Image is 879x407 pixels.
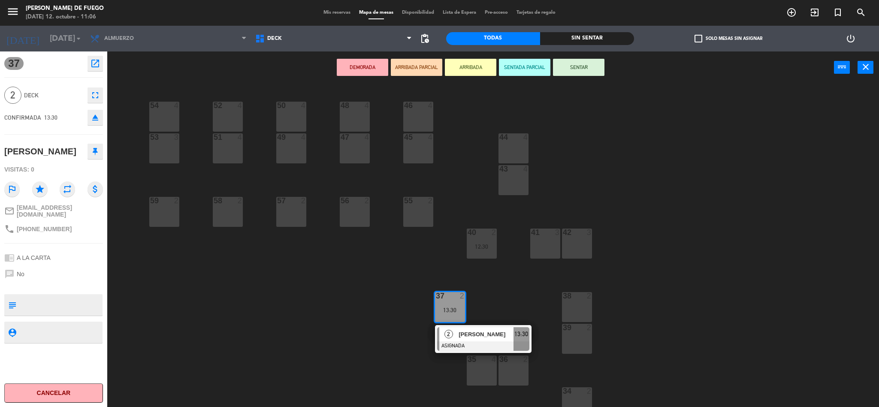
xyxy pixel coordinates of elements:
[467,244,497,250] div: 12:30
[150,133,151,141] div: 53
[90,90,100,100] i: fullscreen
[4,162,103,177] div: Visitas: 0
[341,197,341,205] div: 56
[60,181,75,197] i: repeat
[7,328,17,337] i: person_pin
[468,356,468,363] div: 35
[858,61,873,74] button: close
[553,59,604,76] button: SENTAR
[337,59,388,76] button: DEMORADA
[4,269,15,279] i: chat
[555,229,560,236] div: 3
[468,229,468,236] div: 40
[435,307,465,313] div: 13:30
[459,330,514,339] span: [PERSON_NAME]
[861,62,871,72] i: close
[90,58,100,69] i: open_in_new
[365,197,370,205] div: 2
[499,165,500,173] div: 43
[341,133,341,141] div: 47
[4,181,20,197] i: outlined_flag
[17,254,51,261] span: A LA CARTA
[846,33,856,44] i: power_settings_new
[391,59,442,76] button: ARRIBADA PARCIAL
[17,204,103,218] span: [EMAIL_ADDRESS][DOMAIN_NAME]
[445,59,496,76] button: ARRIBADA
[104,36,134,42] span: Almuerzo
[73,33,84,44] i: arrow_drop_down
[446,32,540,45] div: Todas
[174,197,179,205] div: 2
[88,56,103,71] button: open_in_new
[492,356,497,363] div: 4
[856,7,866,18] i: search
[810,7,820,18] i: exit_to_app
[4,57,24,70] span: 37
[24,90,83,100] span: DECK
[695,35,762,42] label: Solo mesas sin asignar
[460,292,465,300] div: 2
[428,197,433,205] div: 2
[150,102,151,109] div: 54
[4,383,103,403] button: Cancelar
[150,197,151,205] div: 59
[4,224,15,234] i: phone
[523,356,529,363] div: 2
[341,102,341,109] div: 48
[7,300,17,310] i: subject
[4,114,41,121] span: CONFIRMADA
[4,87,21,104] span: 2
[238,197,243,205] div: 2
[523,165,529,173] div: 4
[587,324,592,332] div: 2
[6,5,19,18] i: menu
[90,112,100,123] i: eject
[514,329,528,339] span: 13:30
[492,229,497,236] div: 2
[695,35,702,42] span: check_box_outline_blank
[499,356,500,363] div: 36
[837,62,847,72] i: power_input
[523,133,529,141] div: 4
[587,387,592,395] div: 2
[4,204,103,218] a: mail_outline[EMAIL_ADDRESS][DOMAIN_NAME]
[587,292,592,300] div: 2
[428,133,433,141] div: 4
[4,206,15,216] i: mail_outline
[319,10,355,15] span: Mis reservas
[17,226,72,232] span: [PHONE_NUMBER]
[512,10,560,15] span: Tarjetas de regalo
[301,197,306,205] div: 2
[365,133,370,141] div: 4
[444,330,453,338] span: 2
[88,110,103,125] button: eject
[398,10,438,15] span: Disponibilidad
[6,5,19,21] button: menu
[44,114,57,121] span: 13:30
[174,102,179,109] div: 4
[267,36,282,42] span: DECK
[480,10,512,15] span: Pre-acceso
[26,13,104,21] div: [DATE] 12. octubre - 11:06
[365,102,370,109] div: 4
[174,133,179,141] div: 3
[238,133,243,141] div: 4
[438,10,480,15] span: Lista de Espera
[499,59,550,76] button: SENTADA PARCIAL
[4,253,15,263] i: chrome_reader_mode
